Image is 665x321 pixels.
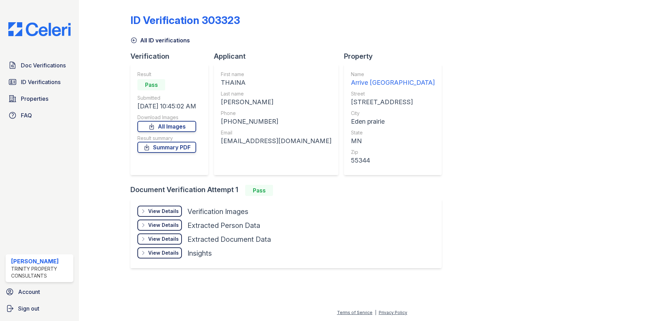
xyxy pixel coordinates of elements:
[187,248,212,258] div: Insights
[351,129,435,136] div: State
[351,156,435,165] div: 55344
[137,135,196,142] div: Result summary
[137,142,196,153] a: Summary PDF
[351,71,435,88] a: Name Arrive [GEOGRAPHIC_DATA]
[3,22,76,36] img: CE_Logo_Blue-a8612792a0a2168367f1c8372b55b34899dd931a85d93a1a3d3e32e68fde9ad4.png
[21,78,61,86] span: ID Verifications
[3,285,76,299] a: Account
[137,94,196,101] div: Submitted
[11,265,71,279] div: Trinity Property Consultants
[3,302,76,315] a: Sign out
[148,208,179,215] div: View Details
[21,61,66,69] span: Doc Verifications
[18,288,40,296] span: Account
[137,71,196,78] div: Result
[148,236,179,242] div: View Details
[6,108,73,122] a: FAQ
[344,51,447,61] div: Property
[337,310,372,315] a: Terms of Service
[137,114,196,121] div: Download Images
[221,71,331,78] div: First name
[137,79,165,90] div: Pass
[351,71,435,78] div: Name
[18,304,39,313] span: Sign out
[221,90,331,97] div: Last name
[351,110,435,117] div: City
[221,129,331,136] div: Email
[187,221,260,230] div: Extracted Person Data
[351,78,435,88] div: Arrive [GEOGRAPHIC_DATA]
[351,149,435,156] div: Zip
[6,58,73,72] a: Doc Verifications
[351,117,435,126] div: Eden prairie
[375,310,376,315] div: |
[148,249,179,256] div: View Details
[6,75,73,89] a: ID Verifications
[130,185,447,196] div: Document Verification Attempt 1
[245,185,273,196] div: Pass
[214,51,344,61] div: Applicant
[221,117,331,126] div: [PHONE_NUMBER]
[221,97,331,107] div: [PERSON_NAME]
[11,257,71,265] div: [PERSON_NAME]
[148,222,179,229] div: View Details
[130,14,240,26] div: ID Verification 303323
[187,234,271,244] div: Extracted Document Data
[221,110,331,117] div: Phone
[379,310,407,315] a: Privacy Policy
[351,90,435,97] div: Street
[21,111,32,120] span: FAQ
[351,136,435,146] div: MN
[137,121,196,132] a: All Images
[221,136,331,146] div: [EMAIL_ADDRESS][DOMAIN_NAME]
[130,51,214,61] div: Verification
[6,92,73,106] a: Properties
[137,101,196,111] div: [DATE] 10:45:02 AM
[21,94,48,103] span: Properties
[221,78,331,88] div: THAINA
[130,36,190,44] a: All ID verifications
[351,97,435,107] div: [STREET_ADDRESS]
[187,207,248,216] div: Verification Images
